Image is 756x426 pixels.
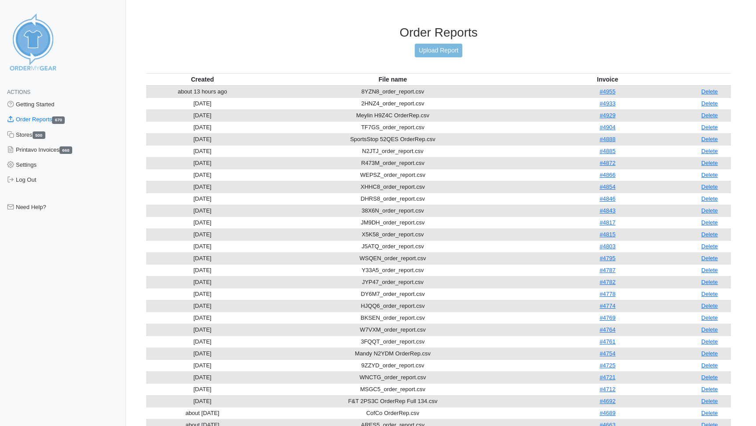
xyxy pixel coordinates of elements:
[701,314,718,321] a: Delete
[258,109,527,121] td: Meylin H9Z4C OrderRep.csv
[146,133,258,145] td: [DATE]
[600,279,616,285] a: #4782
[258,395,527,407] td: F&T 2PS3C OrderRep Full 134.csv
[600,386,616,392] a: #4712
[600,136,616,142] a: #4888
[258,383,527,395] td: MSGC5_order_report.csv
[258,133,527,145] td: SportsStop 52QES OrderRep.csv
[7,89,30,95] span: Actions
[146,193,258,205] td: [DATE]
[146,228,258,240] td: [DATE]
[146,217,258,228] td: [DATE]
[701,160,718,166] a: Delete
[600,172,616,178] a: #4866
[258,121,527,133] td: TF7GS_order_report.csv
[701,267,718,273] a: Delete
[600,243,616,250] a: #4803
[146,86,258,98] td: about 13 hours ago
[701,183,718,190] a: Delete
[701,231,718,238] a: Delete
[701,303,718,309] a: Delete
[146,121,258,133] td: [DATE]
[600,410,616,416] a: #4689
[527,73,688,86] th: Invoice
[600,124,616,131] a: #4904
[146,407,258,419] td: about [DATE]
[146,324,258,336] td: [DATE]
[701,172,718,178] a: Delete
[701,136,718,142] a: Delete
[701,338,718,345] a: Delete
[701,100,718,107] a: Delete
[146,73,258,86] th: Created
[701,410,718,416] a: Delete
[600,338,616,345] a: #4761
[258,228,527,240] td: X5K58_order_report.csv
[146,25,731,40] h3: Order Reports
[701,291,718,297] a: Delete
[258,181,527,193] td: XHHC8_order_report.csv
[701,398,718,404] a: Delete
[701,362,718,369] a: Delete
[258,300,527,312] td: HJQQ6_order_report.csv
[600,314,616,321] a: #4769
[146,109,258,121] td: [DATE]
[146,145,258,157] td: [DATE]
[258,324,527,336] td: W7VXM_order_report.csv
[701,374,718,381] a: Delete
[600,207,616,214] a: #4843
[146,181,258,193] td: [DATE]
[59,146,72,154] span: 668
[146,157,258,169] td: [DATE]
[146,395,258,407] td: [DATE]
[258,276,527,288] td: JYP47_order_report.csv
[146,348,258,359] td: [DATE]
[600,112,616,119] a: #4929
[701,148,718,154] a: Delete
[146,371,258,383] td: [DATE]
[258,217,527,228] td: JM9DH_order_report.csv
[146,169,258,181] td: [DATE]
[600,219,616,226] a: #4817
[600,231,616,238] a: #4815
[600,362,616,369] a: #4725
[146,252,258,264] td: [DATE]
[258,157,527,169] td: R473M_order_report.csv
[258,264,527,276] td: Y33A5_order_report.csv
[258,205,527,217] td: 38X6N_order_report.csv
[600,195,616,202] a: #4846
[146,300,258,312] td: [DATE]
[701,350,718,357] a: Delete
[258,73,527,86] th: File name
[600,374,616,381] a: #4721
[258,145,527,157] td: N2JTJ_order_report.csv
[701,219,718,226] a: Delete
[600,326,616,333] a: #4764
[600,160,616,166] a: #4872
[600,350,616,357] a: #4754
[701,195,718,202] a: Delete
[146,240,258,252] td: [DATE]
[33,131,45,139] span: 500
[600,291,616,297] a: #4778
[258,371,527,383] td: WNCTG_order_report.csv
[701,386,718,392] a: Delete
[701,124,718,131] a: Delete
[600,100,616,107] a: #4933
[600,183,616,190] a: #4854
[146,288,258,300] td: [DATE]
[701,88,718,95] a: Delete
[701,279,718,285] a: Delete
[600,88,616,95] a: #4955
[258,86,527,98] td: 8YZN8_order_report.csv
[600,148,616,154] a: #4885
[701,207,718,214] a: Delete
[146,205,258,217] td: [DATE]
[258,336,527,348] td: 3FQQT_order_report.csv
[701,243,718,250] a: Delete
[258,348,527,359] td: Mandy N2YDM OrderRep.csv
[600,267,616,273] a: #4787
[258,169,527,181] td: WEPSZ_order_report.csv
[600,303,616,309] a: #4774
[258,312,527,324] td: BKSEN_order_report.csv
